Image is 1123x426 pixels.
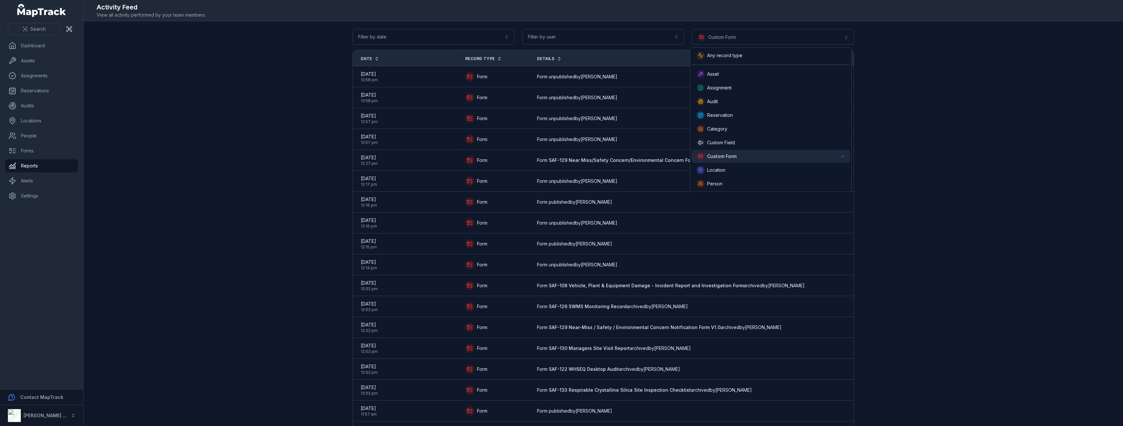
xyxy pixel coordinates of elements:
span: Custom Form [707,153,736,160]
span: Person [707,181,722,187]
span: Location [707,167,725,173]
span: Category [707,126,727,132]
span: Reservation [707,112,733,118]
span: Assignment [707,85,732,91]
span: Custom Field [707,139,735,146]
span: Any record type [707,52,742,59]
span: Audit [707,98,718,105]
span: Asset [707,71,719,77]
div: Custom Form [690,47,852,192]
button: Custom Form [692,29,854,45]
